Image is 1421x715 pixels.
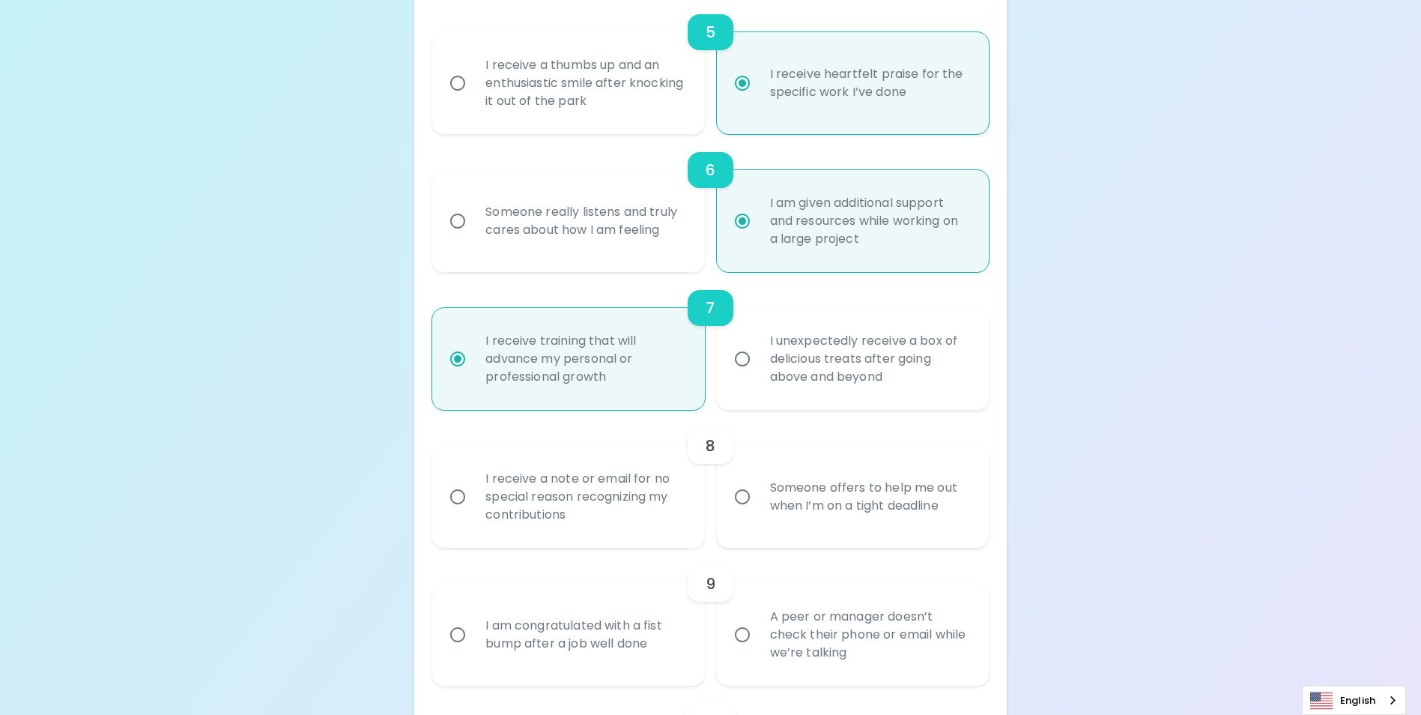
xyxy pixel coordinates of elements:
[1303,687,1405,714] a: English
[758,590,981,680] div: A peer or manager doesn’t check their phone or email while we’re talking
[706,20,715,44] h6: 5
[706,158,715,182] h6: 6
[758,461,981,533] div: Someone offers to help me out when I’m on a tight deadline
[473,452,696,542] div: I receive a note or email for no special reason recognizing my contributions
[473,185,696,257] div: Someone really listens and truly cares about how I am feeling
[706,296,715,320] h6: 7
[432,548,988,686] div: choice-group-check
[1302,686,1406,715] div: Language
[432,134,988,272] div: choice-group-check
[758,47,981,119] div: I receive heartfelt praise for the specific work I’ve done
[473,314,696,404] div: I receive training that will advance my personal or professional growth
[473,38,696,128] div: I receive a thumbs up and an enthusiastic smile after knocking it out of the park
[1302,686,1406,715] aside: Language selected: English
[473,599,696,671] div: I am congratulated with a fist bump after a job well done
[706,572,715,596] h6: 9
[758,314,981,404] div: I unexpectedly receive a box of delicious treats after going above and beyond
[758,176,981,266] div: I am given additional support and resources while working on a large project
[432,272,988,410] div: choice-group-check
[432,410,988,548] div: choice-group-check
[706,434,715,458] h6: 8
